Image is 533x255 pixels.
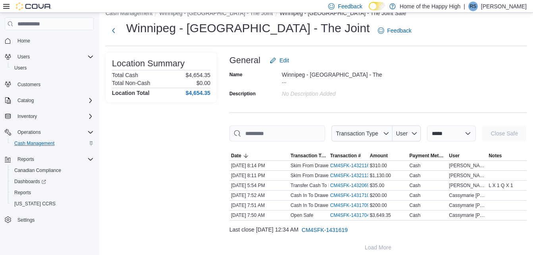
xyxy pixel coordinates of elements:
[489,182,513,189] span: L X 1 Q X 1
[330,212,376,218] a: CM4SFK-1431704External link
[369,2,385,10] input: Dark Mode
[17,217,35,223] span: Settings
[112,59,185,68] h3: Location Summary
[14,178,46,185] span: Dashboards
[229,126,325,141] input: This is a search bar. As you type, the results lower in the page will automatically filter.
[279,56,289,64] span: Edit
[291,162,347,169] p: Skim From Drawer (POS1)
[370,153,388,159] span: Amount
[14,36,33,46] a: Home
[8,165,97,176] button: Canadian Compliance
[126,20,370,36] h1: Winnipeg - [GEOGRAPHIC_DATA] - The Joint
[289,151,329,160] button: Transaction Type
[449,182,485,189] span: [PERSON_NAME]
[393,126,421,141] button: User
[330,162,376,169] a: CM4SFK-1432116External link
[2,51,97,62] button: Users
[11,139,94,148] span: Cash Management
[282,87,388,97] div: No Description added
[11,177,94,186] span: Dashboards
[5,32,94,246] nav: Complex example
[370,162,387,169] span: $310.00
[11,199,94,209] span: Washington CCRS
[481,2,527,11] p: [PERSON_NAME]
[338,2,362,10] span: Feedback
[112,90,150,96] h4: Location Total
[336,130,378,137] span: Transaction Type
[8,187,97,198] button: Reports
[8,176,97,187] a: Dashboards
[470,2,477,11] span: RS
[229,161,289,170] div: [DATE] 8:14 PM
[2,154,97,165] button: Reports
[14,52,33,62] button: Users
[14,112,94,121] span: Inventory
[409,192,420,199] div: Cash
[14,80,44,89] a: Customers
[396,130,408,137] span: User
[447,151,487,160] button: User
[370,172,391,179] span: $1,130.00
[11,63,30,73] a: Users
[14,155,37,164] button: Reports
[229,222,527,238] div: Last close [DATE] 12:34 AM
[2,214,97,226] button: Settings
[11,188,94,197] span: Reports
[229,201,289,210] div: [DATE] 7:51 AM
[8,62,97,73] button: Users
[14,127,44,137] button: Operations
[409,172,420,179] div: Cash
[231,153,241,159] span: Date
[159,10,273,16] button: Winnipeg - [GEOGRAPHIC_DATA] - The Joint
[370,212,391,218] span: $3,649.35
[449,172,485,179] span: [PERSON_NAME]
[11,199,59,209] a: [US_STATE] CCRS
[449,153,460,159] span: User
[489,153,502,159] span: Notes
[330,153,361,159] span: Transaction #
[11,63,94,73] span: Users
[11,166,64,175] a: Canadian Compliance
[298,222,351,238] button: CM4SFK-1431619
[106,10,152,16] button: Cash Management
[14,79,94,89] span: Customers
[291,153,327,159] span: Transaction Type
[368,151,408,160] button: Amount
[267,52,292,68] button: Edit
[387,27,412,35] span: Feedback
[229,171,289,180] div: [DATE] 8:11 PM
[14,155,94,164] span: Reports
[2,35,97,46] button: Home
[14,189,31,196] span: Reports
[11,177,49,186] a: Dashboards
[14,215,38,225] a: Settings
[14,140,54,147] span: Cash Management
[14,201,56,207] span: [US_STATE] CCRS
[449,202,485,209] span: Cassymarie [PERSON_NAME]
[329,151,368,160] button: Transaction #
[409,212,420,218] div: Cash
[291,172,347,179] p: Skim From Drawer (POS2)
[11,188,34,197] a: Reports
[229,56,260,65] h3: General
[14,96,94,105] span: Catalog
[196,80,210,86] p: $0.00
[186,72,210,78] p: $4,654.35
[491,129,518,137] span: Close Safe
[409,153,446,159] span: Payment Methods
[14,215,94,225] span: Settings
[229,151,289,160] button: Date
[330,192,376,199] a: CM4SFK-1431710External link
[186,90,210,96] h4: $4,654.35
[409,182,420,189] div: Cash
[449,212,485,218] span: Cassymarie [PERSON_NAME]
[14,52,94,62] span: Users
[282,68,388,84] div: Winnipeg - [GEOGRAPHIC_DATA] - The ...
[14,112,40,121] button: Inventory
[291,212,313,218] p: Open Safe
[229,71,242,78] label: Name
[17,54,30,60] span: Users
[291,192,347,199] p: Cash In To Drawer (POS2)
[291,182,361,189] p: Transfer Cash To Drawer (POS2)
